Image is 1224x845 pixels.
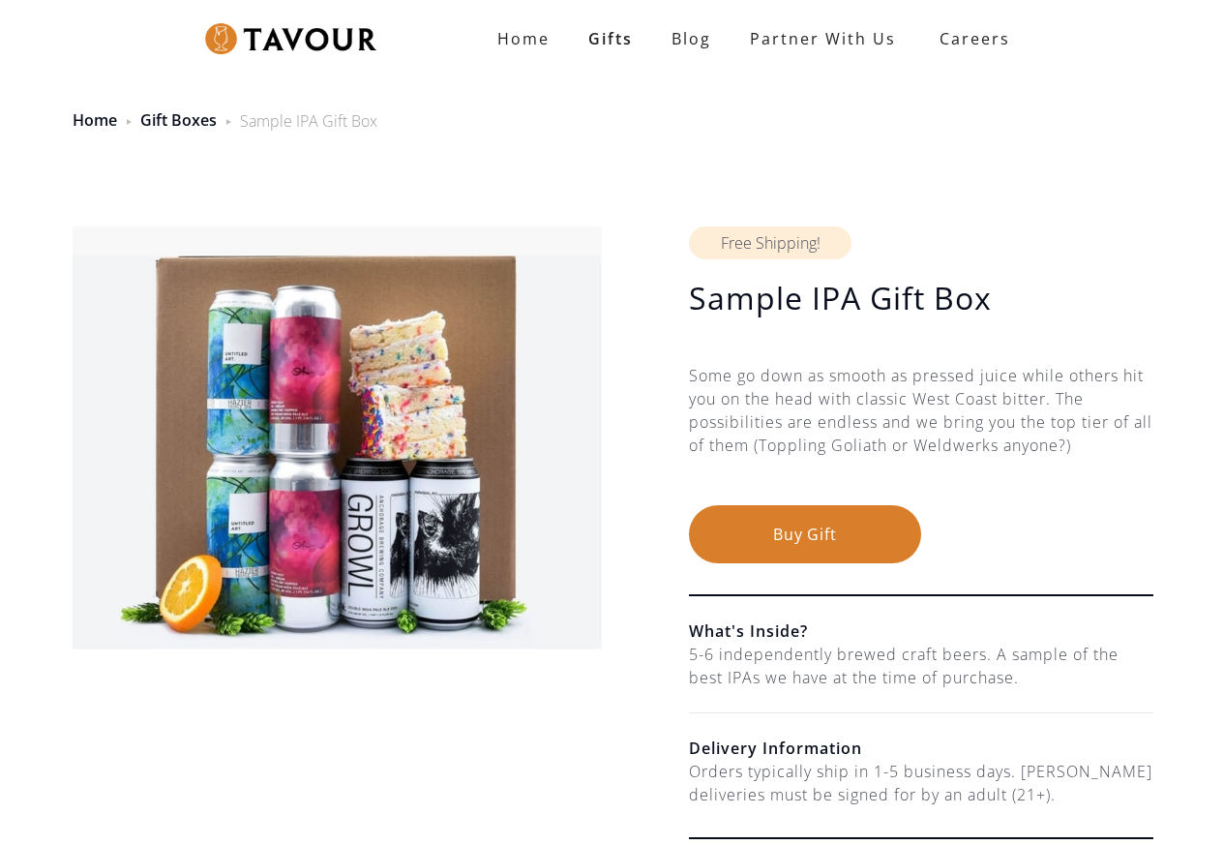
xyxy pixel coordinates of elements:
strong: Careers [940,19,1010,58]
a: Gift Boxes [140,109,217,131]
div: Free Shipping! [689,226,851,259]
a: Home [73,109,117,131]
div: Some go down as smooth as pressed juice while others hit you on the head with classic West Coast ... [689,364,1153,505]
h6: Delivery Information [689,737,1153,760]
div: Orders typically ship in 1-5 business days. [PERSON_NAME] deliveries must be signed for by an adu... [689,760,1153,806]
a: Gifts [569,19,652,58]
h6: What's Inside? [689,619,1153,643]
div: Sample IPA Gift Box [240,109,377,133]
div: 5-6 independently brewed craft beers. A sample of the best IPAs we have at the time of purchase. [689,643,1153,689]
a: Blog [652,19,731,58]
a: Careers [915,12,1025,66]
a: partner with us [731,19,915,58]
h1: Sample IPA Gift Box [689,279,1153,317]
button: Buy Gift [689,505,921,563]
strong: Home [497,28,550,49]
a: Home [478,19,569,58]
